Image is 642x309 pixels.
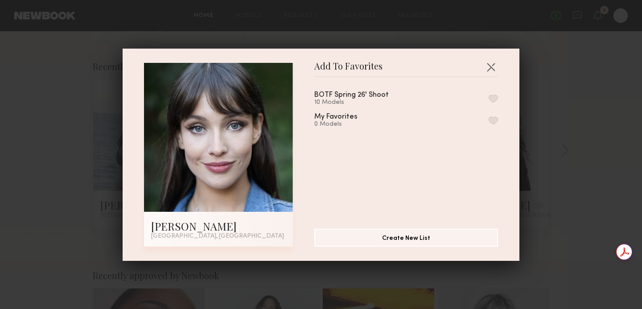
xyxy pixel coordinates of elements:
button: Create New List [314,229,498,247]
div: 0 Models [314,121,379,128]
div: BOTF Spring 26' Shoot [314,91,389,99]
div: [GEOGRAPHIC_DATA], [GEOGRAPHIC_DATA] [151,233,286,239]
button: Close [484,60,498,74]
span: Add To Favorites [314,63,383,76]
div: 10 Models [314,99,410,106]
div: My Favorites [314,113,358,121]
div: [PERSON_NAME] [151,219,286,233]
